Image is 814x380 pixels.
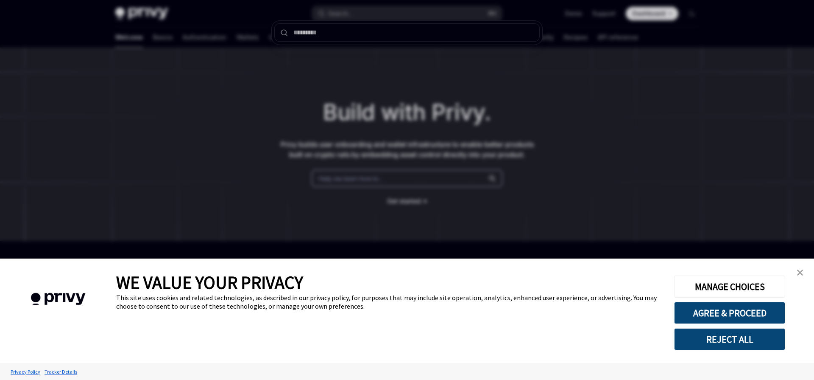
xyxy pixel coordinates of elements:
button: MANAGE CHOICES [674,276,785,298]
a: Tracker Details [42,364,79,379]
span: WE VALUE YOUR PRIVACY [116,271,303,293]
a: Privacy Policy [8,364,42,379]
img: company logo [13,281,103,318]
a: close banner [792,264,808,281]
img: close banner [797,270,803,276]
div: This site uses cookies and related technologies, as described in our privacy policy, for purposes... [116,293,661,310]
button: REJECT ALL [674,328,785,350]
button: AGREE & PROCEED [674,302,785,324]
